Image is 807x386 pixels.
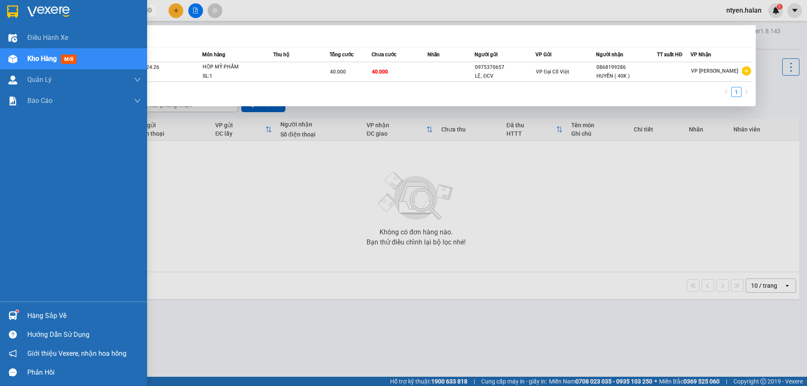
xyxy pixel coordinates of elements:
span: mới [61,55,76,64]
span: Món hàng [202,52,225,58]
img: logo-vxr [7,5,18,18]
span: close-circle [147,8,152,13]
span: Nhãn [427,52,440,58]
div: 0868199286 [596,63,657,72]
span: VP Nhận [691,52,711,58]
span: message [9,368,17,376]
div: Phản hồi [27,366,141,379]
li: 1 [731,87,741,97]
span: down [134,97,141,104]
span: Quản Lý [27,74,52,85]
div: HUYỀN ( 40K ) [596,72,657,81]
div: HỘP MỸ PHẨM [203,63,266,72]
span: Giới thiệu Vexere, nhận hoa hồng [27,348,127,359]
span: Báo cáo [27,95,53,106]
img: warehouse-icon [8,311,17,320]
li: Next Page [741,87,752,97]
a: 1 [732,87,741,97]
span: question-circle [9,331,17,339]
span: Kho hàng [27,55,57,63]
span: down [134,76,141,83]
span: 40.000 [330,69,346,75]
span: close-circle [147,7,152,15]
div: 0975370657 [475,63,535,72]
li: Previous Page [721,87,731,97]
span: Tổng cước [330,52,353,58]
button: left [721,87,731,97]
img: warehouse-icon [8,55,17,63]
span: 40.000 [372,69,388,75]
span: Điều hành xe [27,32,68,43]
img: warehouse-icon [8,76,17,84]
div: LỆ, ĐCV [475,72,535,81]
span: Người nhận [596,52,623,58]
span: VP Đại Cồ Việt [536,69,570,75]
span: right [744,89,749,94]
span: TT xuất HĐ [657,52,683,58]
span: Thu hộ [273,52,289,58]
span: left [724,89,729,94]
span: notification [9,349,17,357]
button: right [741,87,752,97]
img: solution-icon [8,97,17,105]
span: Người gửi [475,52,498,58]
span: VP [PERSON_NAME] [691,68,738,74]
span: Chưa cước [372,52,396,58]
img: warehouse-icon [8,34,17,42]
div: Hướng dẫn sử dụng [27,328,141,341]
span: plus-circle [742,66,751,76]
span: VP Gửi [535,52,551,58]
sup: 1 [16,310,18,312]
div: Hàng sắp về [27,310,141,322]
div: SL: 1 [203,72,266,81]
